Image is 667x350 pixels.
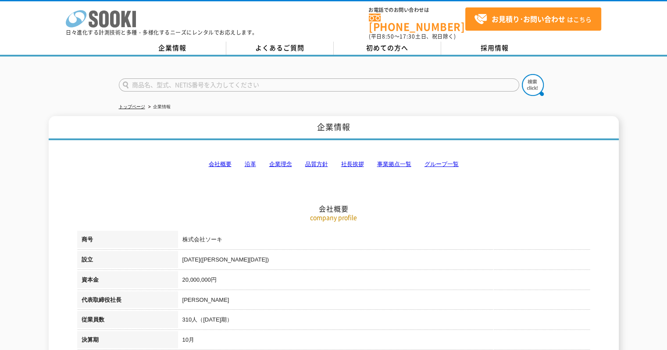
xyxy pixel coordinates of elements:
span: 初めての方へ [366,43,408,53]
th: 設立 [77,251,178,271]
td: [PERSON_NAME] [178,291,590,311]
a: トップページ [119,104,145,109]
li: 企業情報 [146,103,171,112]
a: 社長挨拶 [341,161,364,167]
a: 会社概要 [209,161,232,167]
a: 品質方針 [305,161,328,167]
img: btn_search.png [522,74,544,96]
a: 採用情報 [441,42,549,55]
a: グループ一覧 [424,161,459,167]
span: 8:50 [382,32,394,40]
a: よくあるご質問 [226,42,334,55]
th: 商号 [77,231,178,251]
td: 株式会社ソーキ [178,231,590,251]
strong: お見積り･お問い合わせ [492,14,565,24]
th: 資本金 [77,271,178,291]
p: 日々進化する計測技術と多種・多様化するニーズにレンタルでお応えします。 [66,30,258,35]
h2: 会社概要 [77,117,590,213]
input: 商品名、型式、NETIS番号を入力してください [119,78,519,92]
a: お見積り･お問い合わせはこちら [465,7,601,31]
a: 沿革 [245,161,256,167]
a: [PHONE_NUMBER] [369,14,465,32]
td: 310人（[DATE]期） [178,311,590,331]
span: はこちら [474,13,592,26]
p: company profile [77,213,590,222]
td: [DATE]([PERSON_NAME][DATE]) [178,251,590,271]
th: 従業員数 [77,311,178,331]
span: 17:30 [399,32,415,40]
span: お電話でのお問い合わせは [369,7,465,13]
td: 20,000,000円 [178,271,590,291]
a: 初めての方へ [334,42,441,55]
a: 企業情報 [119,42,226,55]
a: 事業拠点一覧 [377,161,411,167]
h1: 企業情報 [49,116,619,140]
span: (平日 ～ 土日、祝日除く) [369,32,456,40]
a: 企業理念 [269,161,292,167]
th: 代表取締役社長 [77,291,178,311]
